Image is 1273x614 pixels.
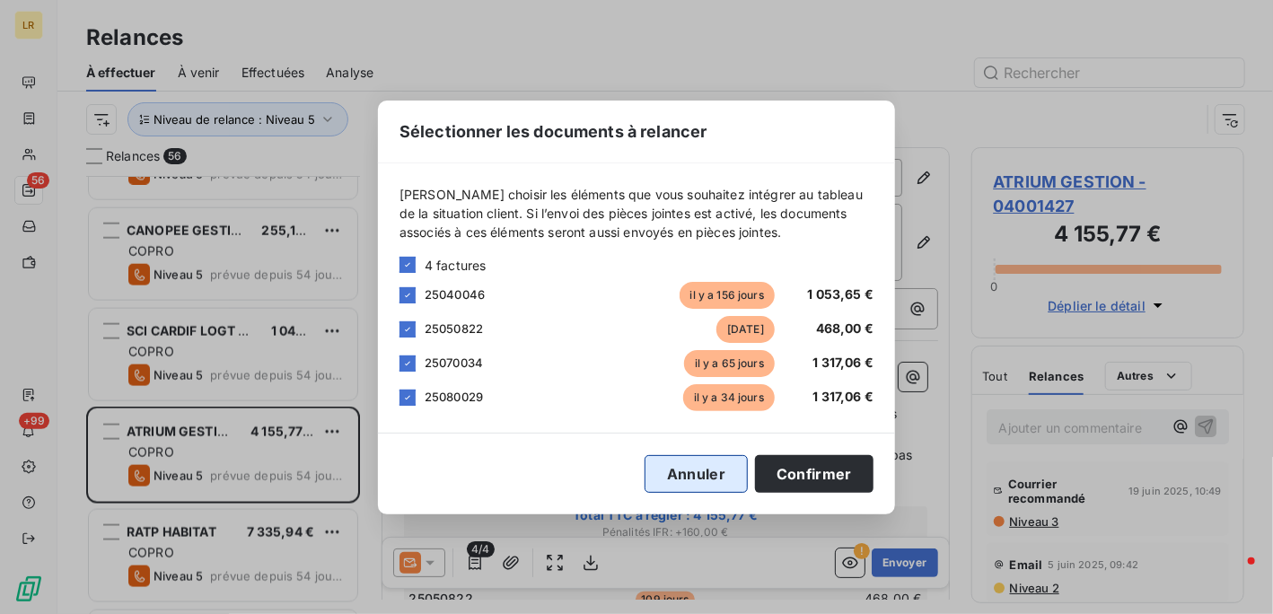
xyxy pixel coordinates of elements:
[1212,553,1255,596] iframe: Intercom live chat
[716,316,775,343] span: [DATE]
[755,455,874,493] button: Confirmer
[816,320,874,336] span: 468,00 €
[399,185,874,241] span: [PERSON_NAME] choisir les éléments que vous souhaitez intégrer au tableau de la situation client....
[425,390,483,404] span: 25080029
[813,389,874,404] span: 1 317,06 €
[645,455,748,493] button: Annuler
[425,287,485,302] span: 25040046
[425,256,487,275] span: 4 factures
[684,350,775,377] span: il y a 65 jours
[813,355,874,370] span: 1 317,06 €
[683,384,775,411] span: il y a 34 jours
[425,321,483,336] span: 25050822
[425,355,483,370] span: 25070034
[680,282,775,309] span: il y a 156 jours
[399,119,707,144] span: Sélectionner les documents à relancer
[808,286,874,302] span: 1 053,65 €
